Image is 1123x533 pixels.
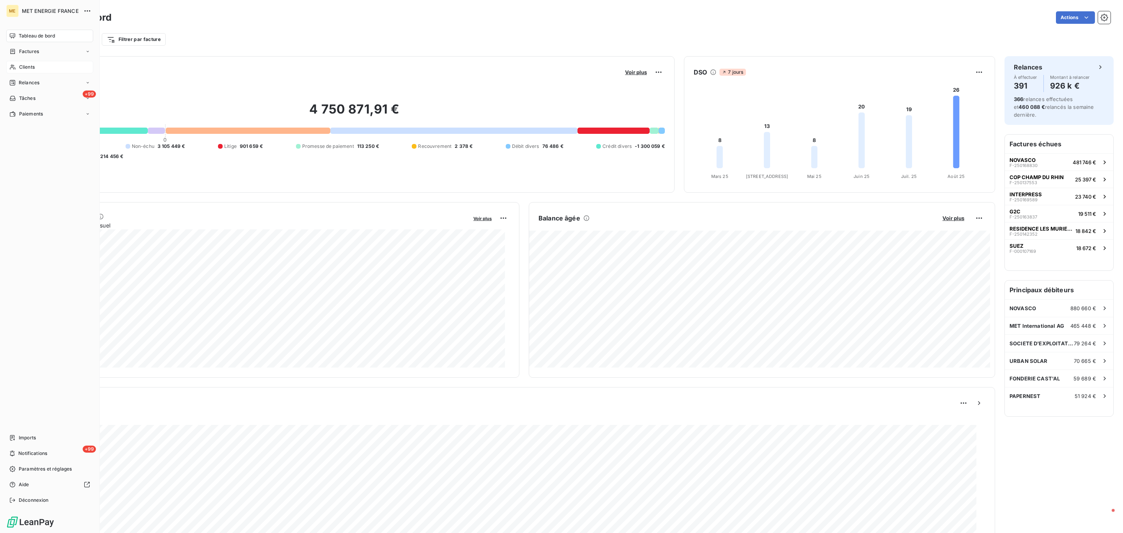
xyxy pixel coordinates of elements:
[6,5,19,17] div: ME
[623,69,649,76] button: Voir plus
[19,110,43,117] span: Paiements
[240,143,263,150] span: 901 659 €
[102,33,166,46] button: Filtrer par facture
[1010,174,1064,180] span: COP CHAMP DU RHIN
[19,48,39,55] span: Factures
[538,213,580,223] h6: Balance âgée
[19,497,49,504] span: Déconnexion
[1010,305,1036,311] span: NOVASCO
[158,143,185,150] span: 3 105 449 €
[6,432,93,444] a: Imports
[22,8,79,14] span: MET ENERGIE FRANCE
[1005,239,1113,256] button: SUEZF-00010716918 672 €
[1010,191,1042,197] span: INTERPRESS
[6,516,55,528] img: Logo LeanPay
[807,174,822,179] tspan: Mai 25
[1075,393,1096,399] span: 51 924 €
[163,137,167,143] span: 0
[1010,232,1038,236] span: F-250142352
[6,30,93,42] a: Tableau de bord
[19,95,35,102] span: Tâches
[1010,180,1037,185] span: F-250137553
[1005,222,1113,239] button: RESIDENCE LES MURIERSF-25014235218 842 €
[1005,171,1113,188] button: COP CHAMP DU RHINF-25013755325 397 €
[1005,135,1113,153] h6: Factures échues
[1010,358,1048,364] span: URBAN SOLAR
[1050,80,1090,92] h4: 926 k €
[1010,249,1036,254] span: F-000107169
[455,143,473,150] span: 2 378 €
[224,143,237,150] span: Litige
[19,32,55,39] span: Tableau de bord
[19,434,36,441] span: Imports
[6,478,93,491] a: Aide
[1014,75,1037,80] span: À effectuer
[542,143,563,150] span: 76 486 €
[1005,281,1113,299] h6: Principaux débiteurs
[6,76,93,89] a: Relances
[635,143,665,150] span: -1 300 059 €
[1050,75,1090,80] span: Montant à relancer
[6,92,93,105] a: +99Tâches
[1010,197,1038,202] span: F-250169589
[1010,323,1064,329] span: MET International AG
[471,215,494,222] button: Voir plus
[1018,104,1045,110] span: 460 088 €
[6,108,93,120] a: Paiements
[948,174,965,179] tspan: Août 25
[6,463,93,475] a: Paramètres et réglages
[83,91,96,98] span: +99
[1056,11,1095,24] button: Actions
[44,101,665,125] h2: 4 750 871,91 €
[1005,153,1113,171] button: NOVASCOF-250168830481 746 €
[357,143,379,150] span: 113 250 €
[711,174,728,179] tspan: Mars 25
[1075,194,1096,200] span: 23 740 €
[512,143,539,150] span: Débit divers
[6,61,93,73] a: Clients
[1005,188,1113,205] button: INTERPRESSF-25016958923 740 €
[1074,358,1096,364] span: 70 665 €
[1073,159,1096,165] span: 481 746 €
[6,45,93,58] a: Factures
[625,69,647,75] span: Voir plus
[1010,375,1060,382] span: FONDERIE CAST'AL
[1096,506,1115,525] iframe: Intercom live chat
[1014,62,1042,72] h6: Relances
[1074,340,1096,346] span: 79 264 €
[1010,226,1072,232] span: RESIDENCE LES MURIERS
[98,153,124,160] span: -214 456 €
[44,221,468,229] span: Chiffre d'affaires mensuel
[1075,228,1096,234] span: 18 842 €
[940,215,967,222] button: Voir plus
[83,446,96,453] span: +99
[19,64,35,71] span: Clients
[1073,375,1096,382] span: 59 689 €
[18,450,47,457] span: Notifications
[1070,323,1096,329] span: 465 448 €
[1076,245,1096,251] span: 18 672 €
[1014,96,1023,102] span: 366
[1014,80,1037,92] h4: 391
[854,174,870,179] tspan: Juin 25
[602,143,632,150] span: Crédit divers
[132,143,154,150] span: Non-échu
[302,143,354,150] span: Promesse de paiement
[1010,208,1020,215] span: G2C
[1010,243,1024,249] span: SUEZ
[1010,163,1038,168] span: F-250168830
[1005,205,1113,222] button: G2CF-25016383719 511 €
[942,215,964,221] span: Voir plus
[746,174,788,179] tspan: [STREET_ADDRESS]
[1010,393,1040,399] span: PAPERNEST
[19,481,29,488] span: Aide
[1010,340,1074,346] span: SOCIETE D'EXPLOITATION DES MARCHES COMMUNAUX
[473,216,492,221] span: Voir plus
[1014,96,1094,118] span: relances effectuées et relancés la semaine dernière.
[1078,211,1096,217] span: 19 511 €
[1070,305,1096,311] span: 880 660 €
[19,465,72,473] span: Paramètres et réglages
[1010,215,1037,219] span: F-250163837
[719,69,746,76] span: 7 jours
[418,143,452,150] span: Recouvrement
